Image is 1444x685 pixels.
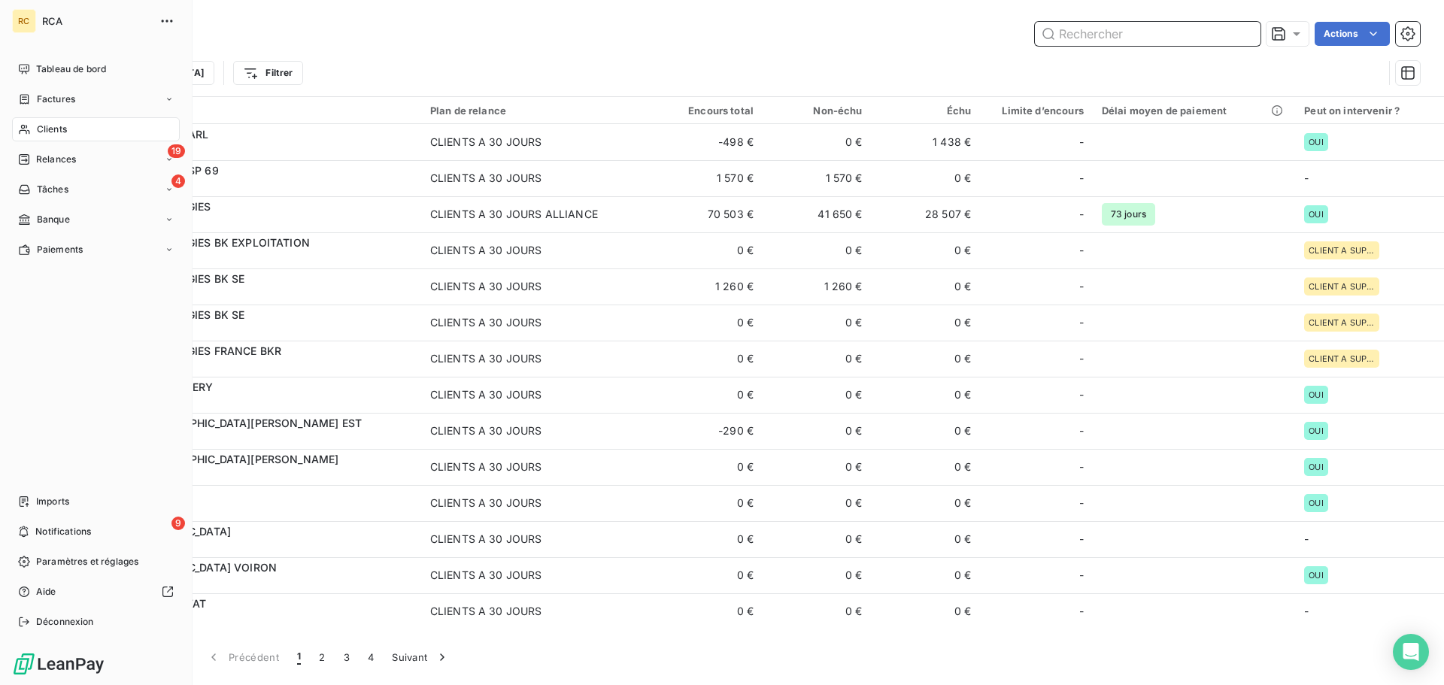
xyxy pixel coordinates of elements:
td: 0 € [763,124,872,160]
span: Imports [36,495,69,508]
td: 1 570 € [654,160,763,196]
td: 0 € [872,557,981,593]
span: 1 [297,650,301,665]
button: Précédent [197,641,288,673]
td: 0 € [872,160,981,196]
td: 41 650 € [763,196,872,232]
td: 0 € [654,557,763,593]
td: 0 € [872,232,981,268]
span: - [1079,568,1084,583]
td: 0 € [763,305,872,341]
td: 0 € [763,449,872,485]
span: - [1079,315,1084,330]
span: 90012900 [104,611,412,626]
td: 0 € [763,485,872,521]
span: Clients [37,123,67,136]
span: - [1079,423,1084,438]
span: OUI [1309,571,1323,580]
div: CLIENTS A 30 JOURS [430,387,542,402]
span: 90164000 [104,575,412,590]
td: 0 € [872,521,981,557]
td: 0 € [763,557,872,593]
button: Suivant [383,641,459,673]
td: 0 € [654,232,763,268]
div: CLIENTS A 30 JOURS [430,568,542,583]
div: Open Intercom Messenger [1393,634,1429,670]
span: OUI [1309,138,1323,147]
td: 0 € [763,341,872,377]
span: 90084600 [104,142,412,157]
span: - [1079,243,1084,258]
span: - [1079,171,1084,186]
div: CLIENTS A 30 JOURS ALLIANCE [430,207,598,222]
td: 1 570 € [763,160,872,196]
td: 0 € [763,413,872,449]
button: Filtrer [233,61,302,85]
span: - [1079,351,1084,366]
td: 0 € [654,449,763,485]
span: Paramètres et réglages [36,555,138,568]
span: Paiements [37,243,83,256]
td: 1 438 € [872,124,981,160]
input: Rechercher [1035,22,1260,46]
td: 0 € [872,268,981,305]
td: -290 € [654,413,763,449]
span: CLIENT A SUPPRIMER [1309,282,1375,291]
div: CLIENTS A 30 JOURS [430,315,542,330]
div: Non-échu [772,105,863,117]
span: 90086600 [104,178,412,193]
span: 73 jours [1102,203,1155,226]
span: CLIENT A SUPPRIMER [1309,246,1375,255]
span: 90189900 [104,431,412,446]
div: Peut on intervenir ? [1304,105,1435,117]
span: - [1304,532,1309,545]
span: Banque [37,213,70,226]
span: CLIENT A SUPPRIMER [1309,318,1375,327]
td: 0 € [654,593,763,629]
button: 1 [288,641,310,673]
div: Délai moyen de paiement [1102,105,1286,117]
td: 0 € [654,377,763,413]
span: 90174500 [104,503,412,518]
button: 4 [359,641,383,673]
td: 0 € [872,377,981,413]
td: 0 € [763,377,872,413]
td: 0 € [654,305,763,341]
div: CLIENTS A 30 JOURS [430,135,542,150]
td: 0 € [654,485,763,521]
span: OUI [1309,499,1323,508]
span: Déconnexion [36,615,94,629]
span: Tableau de bord [36,62,106,76]
span: - [1079,496,1084,511]
td: 0 € [872,305,981,341]
td: 1 260 € [654,268,763,305]
span: - [1304,171,1309,184]
img: Logo LeanPay [12,652,105,676]
span: Relances [36,153,76,166]
span: 90190000 [104,467,412,482]
span: OUI [1309,426,1323,435]
td: 1 260 € [763,268,872,305]
span: - [1079,207,1084,222]
span: RCA [42,15,150,27]
span: OUI [1309,462,1323,471]
span: 90136800 [104,286,412,302]
td: 0 € [872,449,981,485]
span: ALLIANCE ENERGIES BK EXPLOITATION [104,236,310,249]
span: Aide [36,585,56,599]
span: 90145500 [104,323,412,338]
span: ALLIANCE ENERGIES FRANCE BKR [104,344,281,357]
a: Aide [12,580,180,604]
span: 90118600 [104,250,412,265]
span: OUI [1309,390,1323,399]
button: 2 [310,641,334,673]
span: - [1079,532,1084,547]
span: AREAS [GEOGRAPHIC_DATA][PERSON_NAME] [104,453,338,465]
td: 0 € [763,521,872,557]
div: CLIENTS A 30 JOURS [430,171,542,186]
div: CLIENTS A 30 JOURS [430,459,542,474]
div: CLIENTS A 30 JOURS [430,604,542,619]
span: Factures [37,92,75,106]
div: CLIENTS A 30 JOURS [430,423,542,438]
td: 70 503 € [654,196,763,232]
